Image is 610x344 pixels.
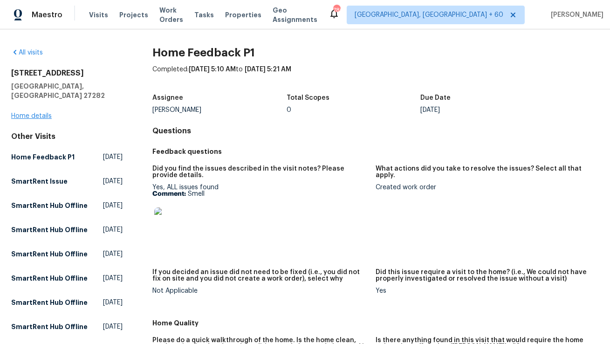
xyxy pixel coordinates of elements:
[11,82,123,100] h5: [GEOGRAPHIC_DATA], [GEOGRAPHIC_DATA] 27282
[11,197,123,214] a: SmartRent Hub Offline[DATE]
[32,10,62,20] span: Maestro
[152,107,286,113] div: [PERSON_NAME]
[89,10,108,20] span: Visits
[159,6,183,24] span: Work Orders
[11,270,123,287] a: SmartRent Hub Offline[DATE]
[420,107,554,113] div: [DATE]
[152,184,368,243] div: Yes, ALL issues found
[225,10,261,20] span: Properties
[376,288,591,294] div: Yes
[11,201,88,210] h5: SmartRent Hub Offline
[11,294,123,311] a: SmartRent Hub Offline[DATE]
[11,298,88,307] h5: SmartRent Hub Offline
[376,165,591,179] h5: What actions did you take to resolve the issues? Select all that apply.
[103,249,123,259] span: [DATE]
[355,10,503,20] span: [GEOGRAPHIC_DATA], [GEOGRAPHIC_DATA] + 60
[152,65,599,89] div: Completed: to
[189,66,236,73] span: [DATE] 5:10 AM
[11,69,123,78] h2: [STREET_ADDRESS]
[152,48,599,57] h2: Home Feedback P1
[11,246,123,262] a: SmartRent Hub Offline[DATE]
[11,173,123,190] a: SmartRent Issue[DATE]
[103,322,123,331] span: [DATE]
[152,288,368,294] div: Not Applicable
[420,95,451,101] h5: Due Date
[287,107,420,113] div: 0
[11,249,88,259] h5: SmartRent Hub Offline
[11,149,123,165] a: Home Feedback P1[DATE]
[11,225,88,234] h5: SmartRent Hub Offline
[376,269,591,282] h5: Did this issue require a visit to the home? (i.e., We could not have properly investigated or res...
[376,184,591,191] div: Created work order
[11,274,88,283] h5: SmartRent Hub Offline
[152,147,599,156] h5: Feedback questions
[11,177,68,186] h5: SmartRent Issue
[11,49,43,56] a: All visits
[11,152,75,162] h5: Home Feedback P1
[11,318,123,335] a: SmartRent Hub Offline[DATE]
[119,10,148,20] span: Projects
[152,191,368,197] p: Smell
[11,132,123,141] div: Other Visits
[103,152,123,162] span: [DATE]
[11,322,88,331] h5: SmartRent Hub Offline
[194,12,214,18] span: Tasks
[152,95,183,101] h5: Assignee
[273,6,317,24] span: Geo Assignments
[152,318,599,328] h5: Home Quality
[103,201,123,210] span: [DATE]
[103,274,123,283] span: [DATE]
[103,298,123,307] span: [DATE]
[152,126,599,136] h4: Questions
[11,113,52,119] a: Home details
[11,221,123,238] a: SmartRent Hub Offline[DATE]
[152,165,368,179] h5: Did you find the issues described in the visit notes? Please provide details.
[152,269,368,282] h5: If you decided an issue did not need to be fixed (i.e., you did not fix on site and you did not c...
[152,191,186,197] b: Comment:
[547,10,603,20] span: [PERSON_NAME]
[245,66,291,73] span: [DATE] 5:21 AM
[333,6,340,15] div: 786
[287,95,329,101] h5: Total Scopes
[103,177,123,186] span: [DATE]
[103,225,123,234] span: [DATE]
